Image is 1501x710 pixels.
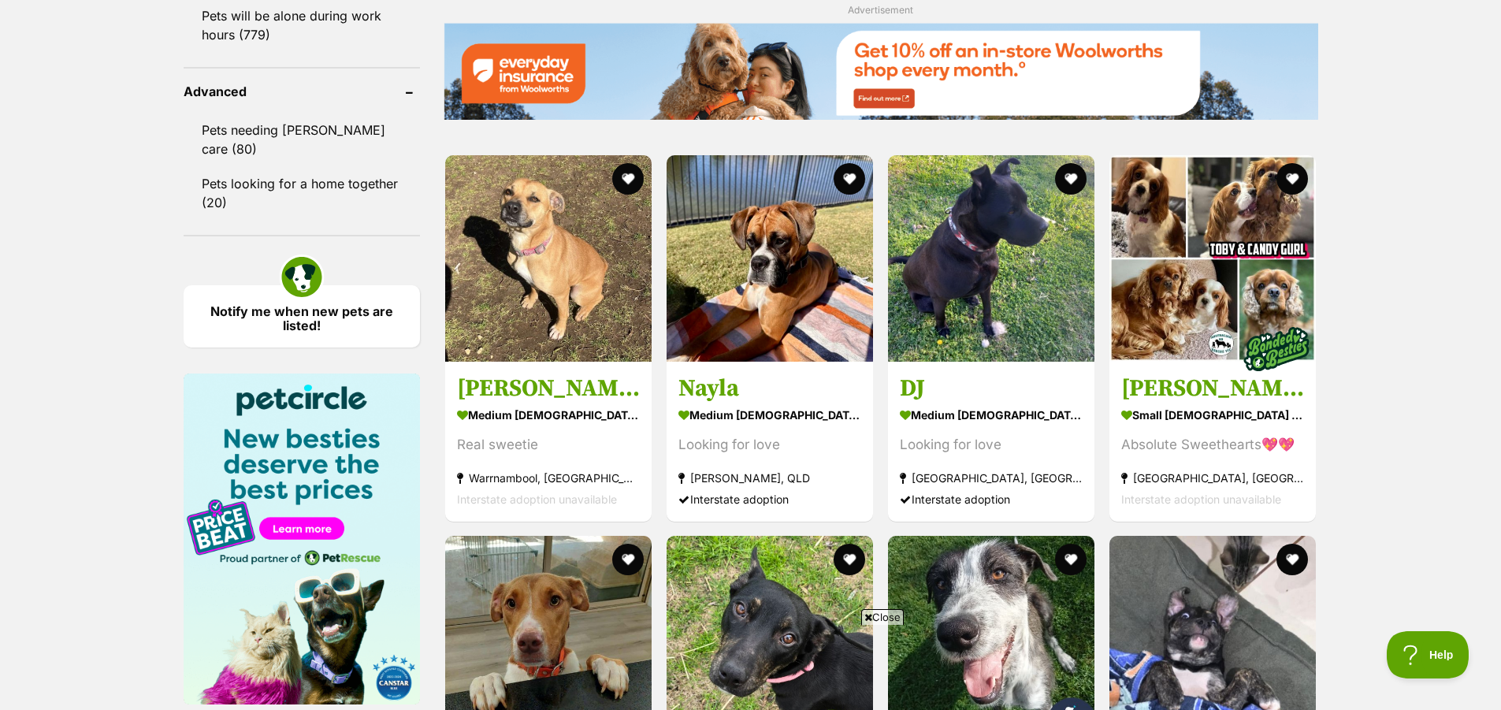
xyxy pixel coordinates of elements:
[667,361,873,521] a: Nayla medium [DEMOGRAPHIC_DATA] Dog Looking for love [PERSON_NAME], QLD Interstate adoption
[457,373,640,403] h3: [PERSON_NAME]
[184,374,420,704] img: Pet Circle promo banner
[1109,361,1316,521] a: [PERSON_NAME] and [PERSON_NAME] small [DEMOGRAPHIC_DATA] Dog Absolute Sweethearts💖💖 [GEOGRAPHIC_D...
[678,433,861,455] div: Looking for love
[900,403,1083,426] strong: medium [DEMOGRAPHIC_DATA] Dog
[1055,163,1087,195] button: favourite
[888,361,1094,521] a: DJ medium [DEMOGRAPHIC_DATA] Dog Looking for love [GEOGRAPHIC_DATA], [GEOGRAPHIC_DATA] Interstate...
[888,155,1094,362] img: DJ - Shar Pei Dog
[900,373,1083,403] h3: DJ
[1121,492,1281,505] span: Interstate adoption unavailable
[678,488,861,509] div: Interstate adoption
[184,84,420,99] header: Advanced
[369,631,1133,702] iframe: Advertisement
[1277,163,1309,195] button: favourite
[444,23,1318,123] a: Everyday Insurance promotional banner
[184,285,420,348] a: Notify me when new pets are listed!
[1238,309,1317,388] img: bonded besties
[1121,373,1304,403] h3: [PERSON_NAME] and [PERSON_NAME]
[1387,631,1469,678] iframe: Help Scout Beacon - Open
[900,467,1083,488] strong: [GEOGRAPHIC_DATA], [GEOGRAPHIC_DATA]
[1121,403,1304,426] strong: small [DEMOGRAPHIC_DATA] Dog
[1109,155,1316,362] img: Toby and Cany Gurl - Cavalier King Charles Spaniel Dog
[457,492,617,505] span: Interstate adoption unavailable
[612,163,644,195] button: favourite
[1121,467,1304,488] strong: [GEOGRAPHIC_DATA], [GEOGRAPHIC_DATA]
[861,609,904,625] span: Close
[900,433,1083,455] div: Looking for love
[678,467,861,488] strong: [PERSON_NAME], QLD
[678,403,861,426] strong: medium [DEMOGRAPHIC_DATA] Dog
[184,167,420,219] a: Pets looking for a home together (20)
[444,23,1318,120] img: Everyday Insurance promotional banner
[184,113,420,165] a: Pets needing [PERSON_NAME] care (80)
[1055,544,1087,575] button: favourite
[900,488,1083,509] div: Interstate adoption
[1277,544,1309,575] button: favourite
[445,155,652,362] img: Narla - Staffordshire Bull Terrier Dog
[457,467,640,488] strong: Warrnambool, [GEOGRAPHIC_DATA]
[612,544,644,575] button: favourite
[457,403,640,426] strong: medium [DEMOGRAPHIC_DATA] Dog
[834,544,865,575] button: favourite
[848,4,913,16] span: Advertisement
[445,361,652,521] a: [PERSON_NAME] medium [DEMOGRAPHIC_DATA] Dog Real sweetie Warrnambool, [GEOGRAPHIC_DATA] Interstat...
[667,155,873,362] img: Nayla - Boxer Dog
[834,163,865,195] button: favourite
[1121,433,1304,455] div: Absolute Sweethearts💖💖
[457,433,640,455] div: Real sweetie
[678,373,861,403] h3: Nayla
